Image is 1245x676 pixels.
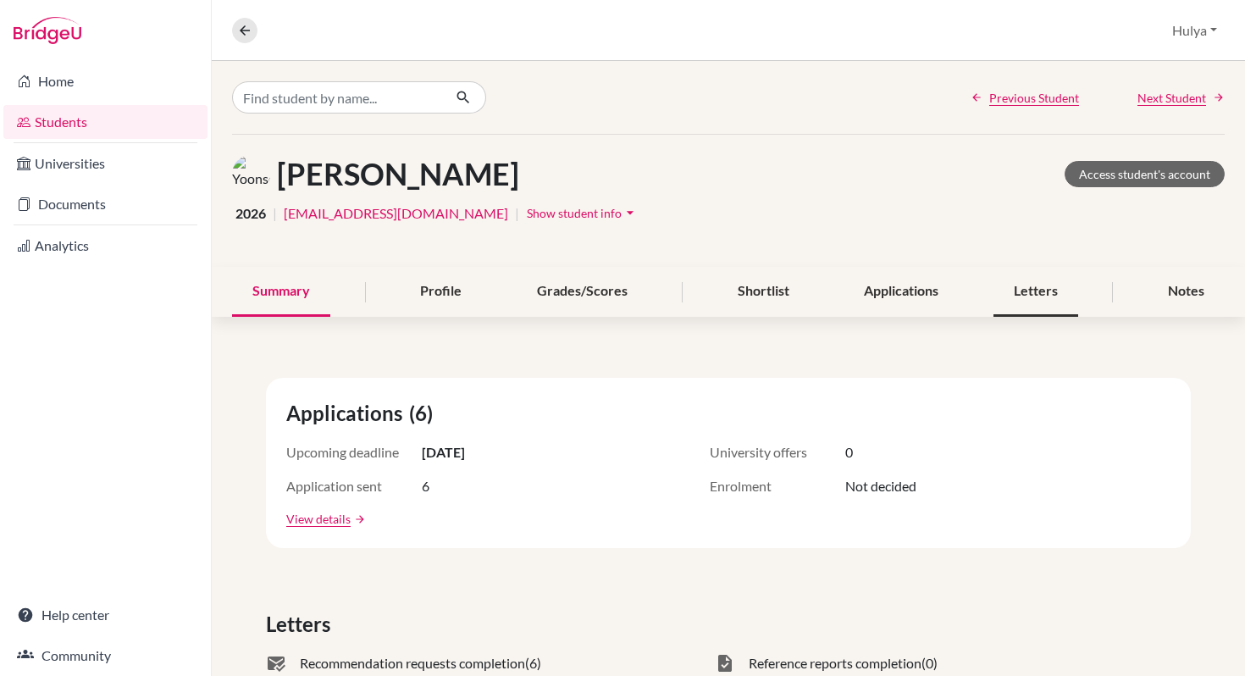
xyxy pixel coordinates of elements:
a: Home [3,64,207,98]
span: Upcoming deadline [286,442,422,463]
img: Yoonseo Eom's avatar [232,155,270,193]
span: | [515,203,519,224]
a: Help center [3,598,207,632]
span: 6 [422,476,429,496]
a: Documents [3,187,207,221]
a: [EMAIL_ADDRESS][DOMAIN_NAME] [284,203,508,224]
span: Enrolment [710,476,845,496]
span: Reference reports completion [749,653,921,673]
span: Next Student [1137,89,1206,107]
i: arrow_drop_down [622,204,639,221]
span: University offers [710,442,845,463]
img: Bridge-U [14,17,81,44]
span: mark_email_read [266,653,286,673]
button: Hulya [1165,14,1225,47]
span: Show student info [527,206,622,220]
span: Applications [286,398,409,429]
a: Universities [3,147,207,180]
span: task [715,653,735,673]
div: Profile [400,267,482,317]
div: Summary [232,267,330,317]
span: [DATE] [422,442,465,463]
span: Letters [266,609,337,640]
span: (0) [921,653,938,673]
span: Previous Student [989,89,1079,107]
span: 2026 [235,203,266,224]
a: Students [3,105,207,139]
span: (6) [525,653,541,673]
div: Letters [993,267,1078,317]
h1: [PERSON_NAME] [277,156,519,192]
span: (6) [409,398,440,429]
div: Shortlist [717,267,810,317]
a: arrow_forward [351,513,366,525]
a: Next Student [1137,89,1225,107]
a: Analytics [3,229,207,263]
input: Find student by name... [232,81,442,114]
button: Show student infoarrow_drop_down [526,200,639,226]
a: Previous Student [971,89,1079,107]
a: Community [3,639,207,673]
span: Application sent [286,476,422,496]
div: Notes [1148,267,1225,317]
span: Recommendation requests completion [300,653,525,673]
a: Access student's account [1065,161,1225,187]
a: View details [286,510,351,528]
span: | [273,203,277,224]
span: Not decided [845,476,916,496]
span: 0 [845,442,853,463]
div: Grades/Scores [517,267,648,317]
div: Applications [844,267,959,317]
